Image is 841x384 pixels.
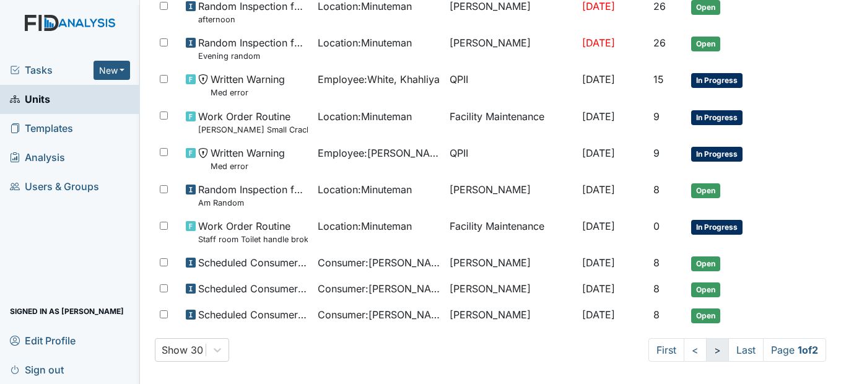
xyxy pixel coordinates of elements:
td: [PERSON_NAME] [445,250,577,276]
button: New [94,61,131,80]
span: Users & Groups [10,177,99,196]
a: Last [728,338,764,362]
span: Written Warning Med error [211,146,285,172]
span: Units [10,90,50,109]
span: 9 [653,110,660,123]
span: Templates [10,119,73,138]
span: Open [691,282,720,297]
small: Staff room Toilet handle broke [198,233,308,245]
span: Consumer : [PERSON_NAME] [318,255,440,270]
span: Analysis [10,148,65,167]
td: [PERSON_NAME] [445,30,577,67]
span: [DATE] [582,183,615,196]
strong: 1 of 2 [798,344,818,356]
small: [PERSON_NAME] Small Crack [198,124,308,136]
span: Location : Minuteman [318,182,412,197]
small: Med error [211,160,285,172]
span: Sign out [10,360,64,379]
a: First [648,338,684,362]
span: [DATE] [582,220,615,232]
span: In Progress [691,220,743,235]
td: [PERSON_NAME] [445,177,577,214]
span: 0 [653,220,660,232]
span: 15 [653,73,664,85]
td: QPII [445,67,577,103]
td: QPII [445,141,577,177]
div: Show 30 [162,343,203,357]
span: Open [691,256,720,271]
td: [PERSON_NAME] [445,302,577,328]
small: Evening random [198,50,308,62]
span: 26 [653,37,666,49]
span: 8 [653,183,660,196]
span: Open [691,37,720,51]
span: Location : Minuteman [318,219,412,233]
nav: task-pagination [648,338,826,362]
span: Scheduled Consumer Chart Review [198,307,308,322]
span: 9 [653,147,660,159]
span: Scheduled Consumer Chart Review [198,281,308,296]
span: Random Inspection for Evening Evening random [198,35,308,62]
span: Employee : [PERSON_NAME] [318,146,440,160]
span: Consumer : [PERSON_NAME] [318,307,440,322]
span: Signed in as [PERSON_NAME] [10,302,124,321]
td: [PERSON_NAME] [445,276,577,302]
span: 8 [653,256,660,269]
td: Facility Maintenance [445,214,577,250]
span: Consumer : [PERSON_NAME][GEOGRAPHIC_DATA] [318,281,440,296]
span: Employee : White, Khahliya [318,72,440,87]
span: [DATE] [582,282,615,295]
span: [DATE] [582,37,615,49]
span: In Progress [691,110,743,125]
small: afternoon [198,14,308,25]
small: Am Random [198,197,308,209]
small: Med error [211,87,285,98]
span: [DATE] [582,147,615,159]
a: Tasks [10,63,94,77]
span: Scheduled Consumer Chart Review [198,255,308,270]
span: Edit Profile [10,331,76,350]
span: [DATE] [582,256,615,269]
span: Random Inspection for AM Am Random [198,182,308,209]
span: 8 [653,282,660,295]
span: Written Warning Med error [211,72,285,98]
a: < [684,338,707,362]
a: > [706,338,729,362]
span: Open [691,308,720,323]
span: [DATE] [582,308,615,321]
span: [DATE] [582,73,615,85]
span: Work Order Routine Staff room Toilet handle broke [198,219,308,245]
span: Page [763,338,826,362]
td: Facility Maintenance [445,104,577,141]
span: [DATE] [582,110,615,123]
span: Work Order Routine Van Windshield Small Crack [198,109,308,136]
span: Open [691,183,720,198]
span: Location : Minuteman [318,109,412,124]
span: Location : Minuteman [318,35,412,50]
span: In Progress [691,147,743,162]
span: 8 [653,308,660,321]
span: In Progress [691,73,743,88]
